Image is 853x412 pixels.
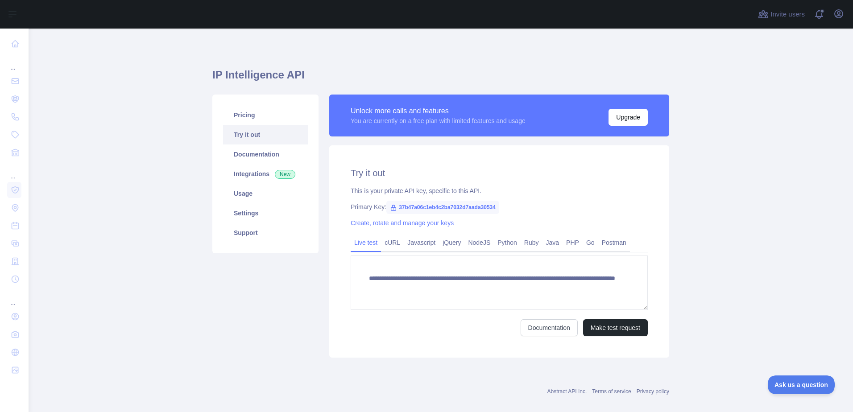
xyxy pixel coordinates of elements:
[563,235,583,250] a: PHP
[598,235,630,250] a: Postman
[592,388,631,395] a: Terms of service
[351,202,648,211] div: Primary Key:
[275,170,295,179] span: New
[7,289,21,307] div: ...
[637,388,669,395] a: Privacy policy
[770,9,805,20] span: Invite users
[381,235,404,250] a: cURL
[223,203,308,223] a: Settings
[223,164,308,184] a: Integrations New
[768,375,835,394] iframe: Toggle Customer Support
[351,116,526,125] div: You are currently on a free plan with limited features and usage
[404,235,439,250] a: Javascript
[223,105,308,125] a: Pricing
[521,235,542,250] a: Ruby
[212,68,669,89] h1: IP Intelligence API
[351,235,381,250] a: Live test
[223,125,308,144] a: Try it out
[521,319,578,336] a: Documentation
[223,144,308,164] a: Documentation
[351,167,648,179] h2: Try it out
[756,7,807,21] button: Invite users
[609,109,648,126] button: Upgrade
[351,219,454,227] a: Create, rotate and manage your keys
[351,186,648,195] div: This is your private API key, specific to this API.
[223,184,308,203] a: Usage
[464,235,494,250] a: NodeJS
[494,235,521,250] a: Python
[351,106,526,116] div: Unlock more calls and features
[223,223,308,243] a: Support
[7,162,21,180] div: ...
[542,235,563,250] a: Java
[547,388,587,395] a: Abstract API Inc.
[583,319,648,336] button: Make test request
[583,235,598,250] a: Go
[439,235,464,250] a: jQuery
[7,54,21,71] div: ...
[386,201,499,214] span: 37b47a06c1eb4c2ba7032d7aada30534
